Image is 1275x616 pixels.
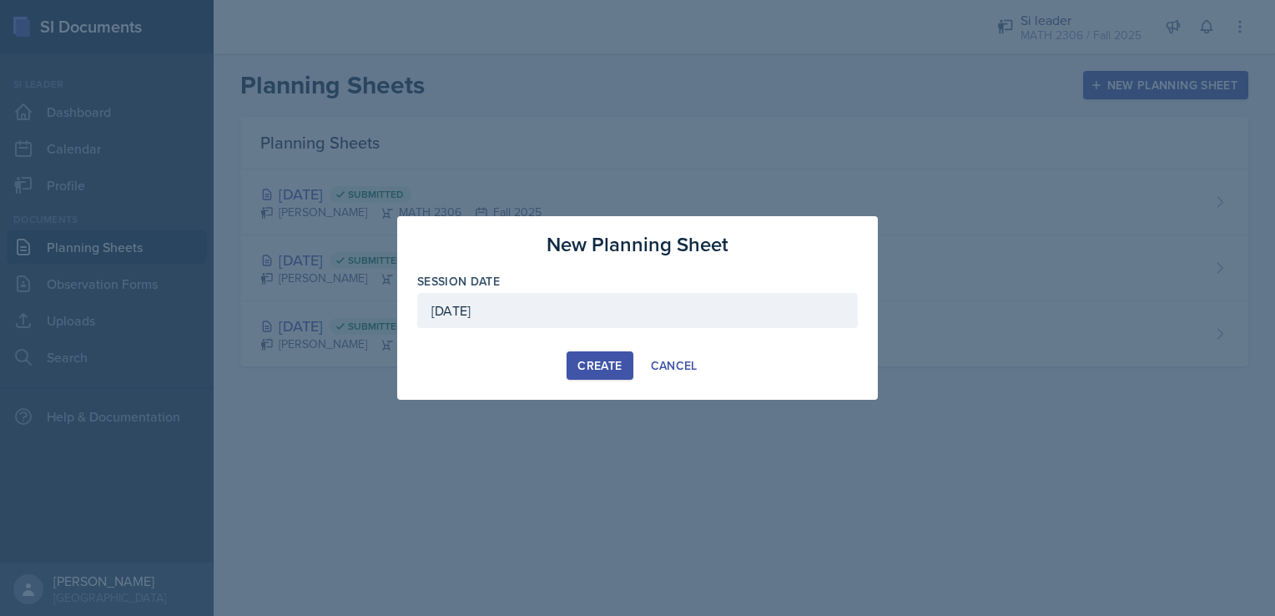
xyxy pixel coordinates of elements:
[547,230,728,260] h3: New Planning Sheet
[640,351,708,380] button: Cancel
[567,351,632,380] button: Create
[417,273,500,290] label: Session Date
[577,359,622,372] div: Create
[651,359,698,372] div: Cancel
